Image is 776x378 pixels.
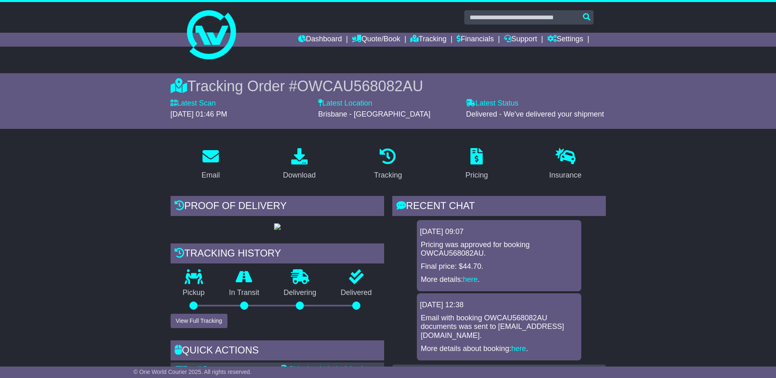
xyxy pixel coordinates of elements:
a: Financials [457,33,494,47]
a: Tracking [369,145,407,184]
span: [DATE] 01:46 PM [171,110,227,118]
p: More details about booking: . [421,344,577,353]
p: More details: . [421,275,577,284]
img: GetPodImage [274,223,281,230]
a: Email Documents [175,365,241,373]
div: [DATE] 09:07 [420,227,578,236]
button: View Full Tracking [171,314,227,328]
p: Delivered [328,288,384,297]
a: Support [504,33,537,47]
a: here [511,344,526,353]
a: Pricing [460,145,493,184]
p: Pricing was approved for booking OWCAU568082AU. [421,241,577,258]
a: here [463,275,478,283]
a: Email [196,145,225,184]
label: Latest Status [466,99,518,108]
span: © One World Courier 2025. All rights reserved. [133,369,252,375]
p: Pickup [171,288,217,297]
div: Tracking Order # [171,77,606,95]
a: Tracking [410,33,446,47]
div: RECENT CHAT [392,196,606,218]
span: Delivered - We've delivered your shipment [466,110,604,118]
span: Brisbane - [GEOGRAPHIC_DATA] [318,110,430,118]
a: Settings [547,33,583,47]
label: Latest Scan [171,99,216,108]
div: Pricing [466,170,488,181]
span: OWCAU568082AU [297,78,423,94]
a: Download [278,145,321,184]
a: Dashboard [298,33,342,47]
p: Email with booking OWCAU568082AU documents was sent to [EMAIL_ADDRESS][DOMAIN_NAME]. [421,314,577,340]
p: In Transit [217,288,272,297]
a: Shipping Label - A4 printer [281,365,376,373]
div: Email [201,170,220,181]
p: Delivering [272,288,329,297]
p: Final price: $44.70. [421,262,577,271]
a: Quote/Book [352,33,400,47]
div: Insurance [549,170,582,181]
div: Tracking [374,170,402,181]
div: Quick Actions [171,340,384,362]
div: Tracking history [171,243,384,265]
a: Insurance [544,145,587,184]
div: Download [283,170,316,181]
label: Latest Location [318,99,372,108]
div: [DATE] 12:38 [420,301,578,310]
div: Proof of Delivery [171,196,384,218]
